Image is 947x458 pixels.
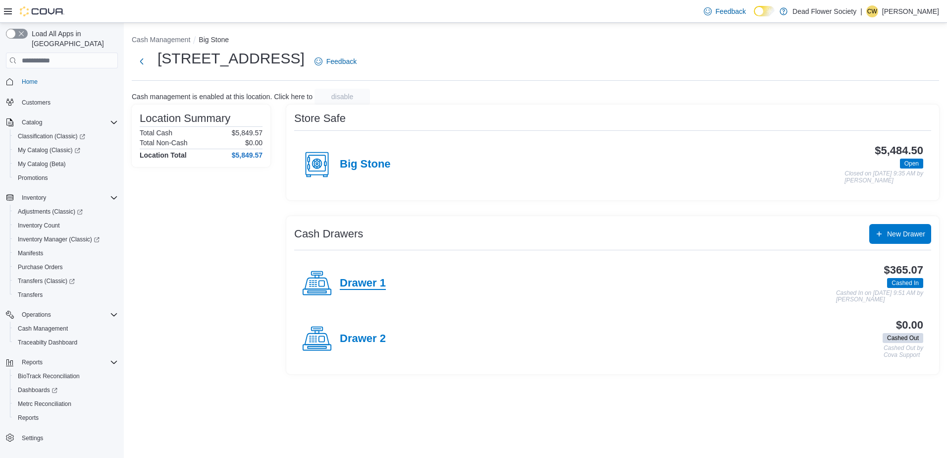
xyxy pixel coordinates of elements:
[132,36,190,44] button: Cash Management
[22,311,51,319] span: Operations
[14,398,118,410] span: Metrc Reconciliation
[315,89,370,105] button: disable
[18,356,118,368] span: Reports
[340,333,386,345] h4: Drawer 2
[2,95,122,109] button: Customers
[2,355,122,369] button: Reports
[14,206,118,218] span: Adjustments (Classic)
[14,289,118,301] span: Transfers
[22,358,43,366] span: Reports
[883,333,923,343] span: Cashed Out
[140,139,188,147] h6: Total Non-Cash
[10,274,122,288] a: Transfers (Classic)
[14,144,84,156] a: My Catalog (Classic)
[18,432,47,444] a: Settings
[10,369,122,383] button: BioTrack Reconciliation
[331,92,353,102] span: disable
[14,261,118,273] span: Purchase Orders
[132,35,939,47] nav: An example of EuiBreadcrumbs
[2,308,122,322] button: Operations
[18,96,118,108] span: Customers
[10,157,122,171] button: My Catalog (Beta)
[14,412,43,424] a: Reports
[887,278,923,288] span: Cashed In
[199,36,229,44] button: Big Stone
[896,319,923,331] h3: $0.00
[10,205,122,219] a: Adjustments (Classic)
[2,191,122,205] button: Inventory
[18,339,77,346] span: Traceabilty Dashboard
[14,220,118,231] span: Inventory Count
[22,434,43,442] span: Settings
[18,277,75,285] span: Transfers (Classic)
[14,289,47,301] a: Transfers
[140,113,230,124] h3: Location Summary
[28,29,118,49] span: Load All Apps in [GEOGRAPHIC_DATA]
[18,249,43,257] span: Manifests
[14,247,118,259] span: Manifests
[18,414,39,422] span: Reports
[2,74,122,89] button: Home
[232,129,263,137] p: $5,849.57
[18,309,118,321] span: Operations
[10,129,122,143] a: Classification (Classic)
[22,78,38,86] span: Home
[14,384,61,396] a: Dashboards
[887,334,919,343] span: Cashed Out
[14,337,118,348] span: Traceabilty Dashboard
[10,171,122,185] button: Promotions
[14,370,118,382] span: BioTrack Reconciliation
[18,309,55,321] button: Operations
[867,5,877,17] span: CW
[18,222,60,229] span: Inventory Count
[884,264,923,276] h3: $365.07
[340,158,391,171] h4: Big Stone
[887,229,925,239] span: New Drawer
[10,232,122,246] a: Inventory Manager (Classic)
[10,143,122,157] a: My Catalog (Classic)
[18,432,118,444] span: Settings
[18,263,63,271] span: Purchase Orders
[14,206,87,218] a: Adjustments (Classic)
[18,291,43,299] span: Transfers
[700,1,750,21] a: Feedback
[132,93,313,101] p: Cash management is enabled at this location. Click here to
[14,261,67,273] a: Purchase Orders
[14,337,81,348] a: Traceabilty Dashboard
[14,172,118,184] span: Promotions
[716,6,746,16] span: Feedback
[22,194,46,202] span: Inventory
[18,372,80,380] span: BioTrack Reconciliation
[10,336,122,349] button: Traceabilty Dashboard
[860,5,862,17] p: |
[10,322,122,336] button: Cash Management
[875,145,923,157] h3: $5,484.50
[14,158,70,170] a: My Catalog (Beta)
[14,323,72,335] a: Cash Management
[18,116,118,128] span: Catalog
[14,172,52,184] a: Promotions
[10,260,122,274] button: Purchase Orders
[10,219,122,232] button: Inventory Count
[18,132,85,140] span: Classification (Classic)
[18,192,50,204] button: Inventory
[22,99,51,107] span: Customers
[18,75,118,88] span: Home
[836,290,923,303] p: Cashed In on [DATE] 9:51 AM by [PERSON_NAME]
[900,159,923,169] span: Open
[18,356,47,368] button: Reports
[2,115,122,129] button: Catalog
[884,345,923,358] p: Cashed Out by Cova Support
[294,113,346,124] h3: Store Safe
[2,431,122,445] button: Settings
[14,144,118,156] span: My Catalog (Classic)
[14,370,84,382] a: BioTrack Reconciliation
[18,160,66,168] span: My Catalog (Beta)
[10,397,122,411] button: Metrc Reconciliation
[18,325,68,333] span: Cash Management
[14,412,118,424] span: Reports
[14,275,118,287] span: Transfers (Classic)
[132,52,152,71] button: Next
[14,275,79,287] a: Transfers (Classic)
